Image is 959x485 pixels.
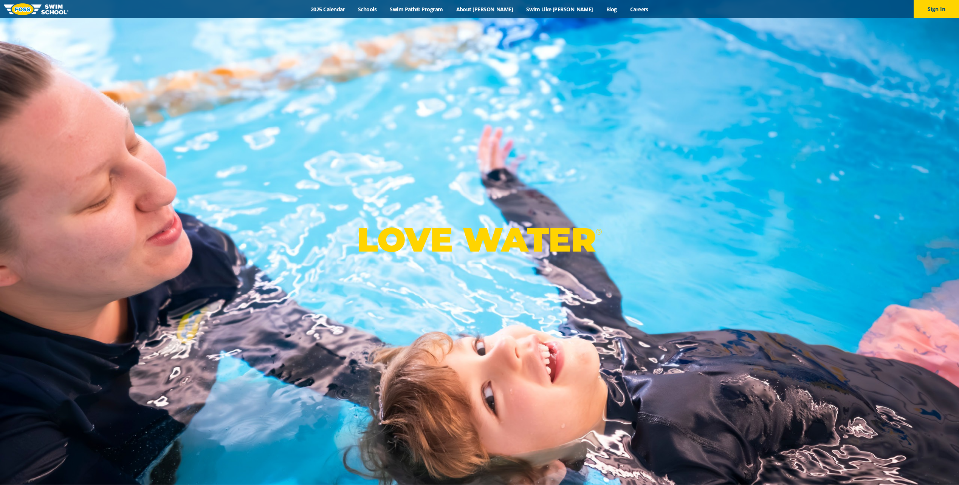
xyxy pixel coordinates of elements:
sup: ® [596,227,602,236]
a: Careers [623,6,655,13]
a: About [PERSON_NAME] [449,6,520,13]
a: 2025 Calendar [304,6,352,13]
p: LOVE WATER [357,219,602,260]
img: FOSS Swim School Logo [4,3,68,15]
a: Swim Path® Program [383,6,449,13]
a: Schools [352,6,383,13]
a: Swim Like [PERSON_NAME] [520,6,600,13]
a: Blog [600,6,623,13]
